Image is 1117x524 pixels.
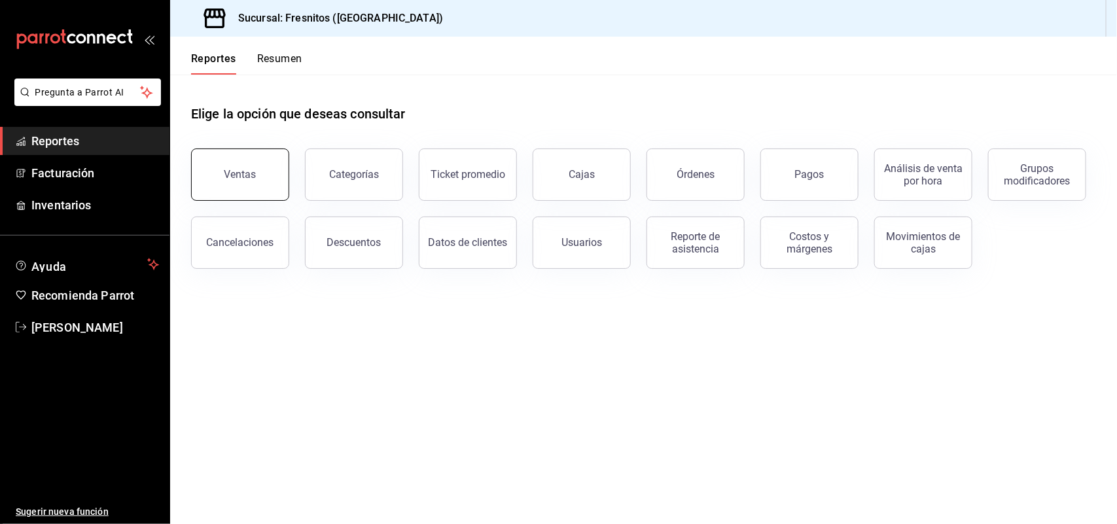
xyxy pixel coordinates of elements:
[9,95,161,109] a: Pregunta a Parrot AI
[795,168,824,181] div: Pagos
[874,148,972,201] button: Análisis de venta por hora
[431,168,505,181] div: Ticket promedio
[31,132,159,150] span: Reportes
[760,217,859,269] button: Costos y márgenes
[191,52,236,75] button: Reportes
[419,148,517,201] button: Ticket promedio
[533,217,631,269] button: Usuarios
[224,168,257,181] div: Ventas
[647,148,745,201] button: Órdenes
[31,319,159,336] span: [PERSON_NAME]
[647,217,745,269] button: Reporte de asistencia
[31,256,142,272] span: Ayuda
[429,236,508,249] div: Datos de clientes
[228,10,443,26] h3: Sucursal: Fresnitos ([GEOGRAPHIC_DATA])
[305,148,403,201] button: Categorías
[883,230,964,255] div: Movimientos de cajas
[207,236,274,249] div: Cancelaciones
[329,168,379,181] div: Categorías
[305,217,403,269] button: Descuentos
[31,164,159,182] span: Facturación
[419,217,517,269] button: Datos de clientes
[769,230,850,255] div: Costos y márgenes
[883,162,964,187] div: Análisis de venta por hora
[997,162,1078,187] div: Grupos modificadores
[191,148,289,201] button: Ventas
[533,148,631,201] button: Cajas
[569,168,595,181] div: Cajas
[327,236,381,249] div: Descuentos
[191,104,406,124] h1: Elige la opción que deseas consultar
[760,148,859,201] button: Pagos
[191,52,302,75] div: navigation tabs
[677,168,715,181] div: Órdenes
[31,196,159,214] span: Inventarios
[14,79,161,106] button: Pregunta a Parrot AI
[988,148,1086,201] button: Grupos modificadores
[31,287,159,304] span: Recomienda Parrot
[874,217,972,269] button: Movimientos de cajas
[35,86,141,99] span: Pregunta a Parrot AI
[191,217,289,269] button: Cancelaciones
[655,230,736,255] div: Reporte de asistencia
[16,505,159,519] span: Sugerir nueva función
[257,52,302,75] button: Resumen
[144,34,154,44] button: open_drawer_menu
[561,236,602,249] div: Usuarios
